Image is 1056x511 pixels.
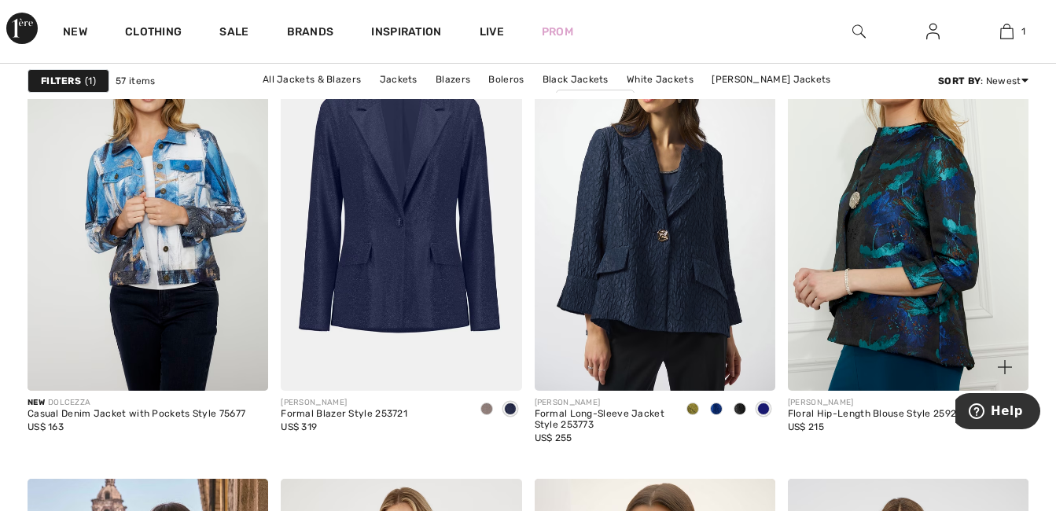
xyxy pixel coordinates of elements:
[372,69,425,90] a: Jackets
[938,74,1028,88] div: : Newest
[63,25,87,42] a: New
[281,30,521,391] img: Formal Blazer Style 253721. Navy Blue
[85,74,96,88] span: 1
[255,69,369,90] a: All Jackets & Blazers
[428,69,478,90] a: Blazers
[41,74,81,88] strong: Filters
[852,22,866,41] img: search the website
[535,69,616,90] a: Black Jackets
[914,22,952,42] a: Sign In
[926,22,940,41] img: My Info
[371,25,441,42] span: Inspiration
[535,432,572,443] span: US$ 255
[28,30,268,391] img: Casual Denim Jacket with Pockets Style 75677. As sample
[1000,22,1014,41] img: My Bag
[480,24,504,40] a: Live
[752,397,775,423] div: Midnight Blue
[480,69,532,90] a: Boleros
[28,397,245,409] div: DOLCEZZA
[788,421,824,432] span: US$ 215
[28,421,64,432] span: US$ 163
[6,13,38,44] img: 1ère Avenue
[542,24,573,40] a: Prom
[705,397,728,423] div: Royal Sapphire 163
[788,397,969,409] div: [PERSON_NAME]
[704,69,838,90] a: [PERSON_NAME] Jackets
[475,397,499,423] div: Taupe
[681,397,705,423] div: Fern
[535,30,775,391] img: Formal Long-Sleeve Jacket Style 253773. Midnight Blue
[28,398,45,407] span: New
[938,75,981,86] strong: Sort By
[998,360,1012,374] img: plus_v2.svg
[535,409,668,431] div: Formal Long-Sleeve Jacket Style 253773
[287,25,334,42] a: Brands
[970,22,1043,41] a: 1
[728,397,752,423] div: Black
[1021,24,1025,39] span: 1
[125,25,182,42] a: Clothing
[619,69,701,90] a: White Jackets
[28,409,245,420] div: Casual Denim Jacket with Pockets Style 75677
[556,90,635,112] a: Blue Jackets
[955,393,1040,432] iframe: Opens a widget where you can find more information
[281,421,317,432] span: US$ 319
[499,397,522,423] div: Navy Blue
[459,90,554,111] a: [PERSON_NAME]
[535,397,668,409] div: [PERSON_NAME]
[281,409,407,420] div: Formal Blazer Style 253721
[788,30,1028,391] a: Floral Hip-Length Blouse Style 259206. Navy/teal
[788,409,969,420] div: Floral Hip-Length Blouse Style 259206
[281,397,407,409] div: [PERSON_NAME]
[219,25,248,42] a: Sale
[116,74,155,88] span: 57 items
